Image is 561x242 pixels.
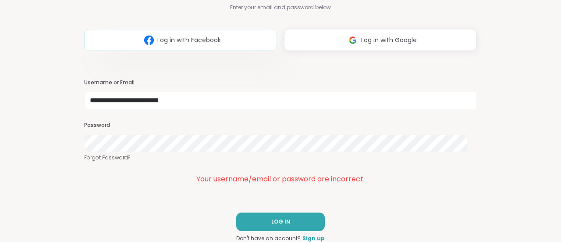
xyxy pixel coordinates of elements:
[84,174,477,184] div: Your username/email or password are incorrect.
[84,122,477,129] h3: Password
[284,29,477,51] button: Log in with Google
[271,218,290,226] span: LOG IN
[84,79,477,87] h3: Username or Email
[84,29,277,51] button: Log in with Facebook
[361,36,417,45] span: Log in with Google
[84,154,477,162] a: Forgot Password?
[157,36,221,45] span: Log in with Facebook
[344,32,361,48] img: ShareWell Logomark
[236,213,325,231] button: LOG IN
[230,4,331,11] span: Enter your email and password below
[141,32,157,48] img: ShareWell Logomark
